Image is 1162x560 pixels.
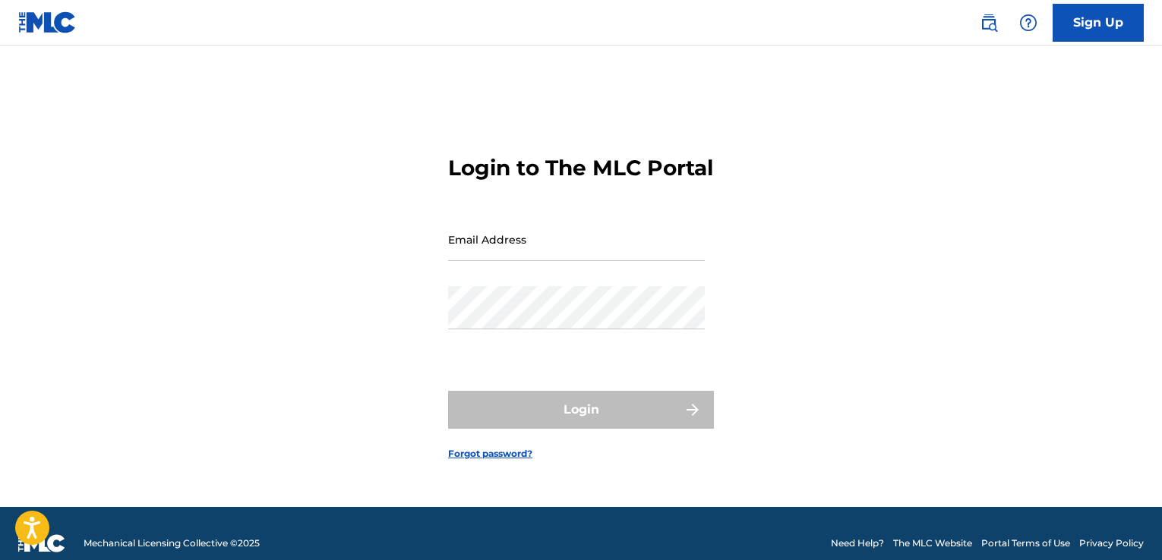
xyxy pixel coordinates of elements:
[893,536,972,550] a: The MLC Website
[1086,487,1162,560] iframe: Chat Widget
[18,11,77,33] img: MLC Logo
[974,8,1004,38] a: Public Search
[981,536,1070,550] a: Portal Terms of Use
[1079,536,1144,550] a: Privacy Policy
[1013,8,1044,38] div: Help
[831,536,884,550] a: Need Help?
[980,14,998,32] img: search
[18,534,65,552] img: logo
[1053,4,1144,42] a: Sign Up
[448,155,713,181] h3: Login to The MLC Portal
[84,536,260,550] span: Mechanical Licensing Collective © 2025
[448,447,532,461] a: Forgot password?
[1019,14,1037,32] img: help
